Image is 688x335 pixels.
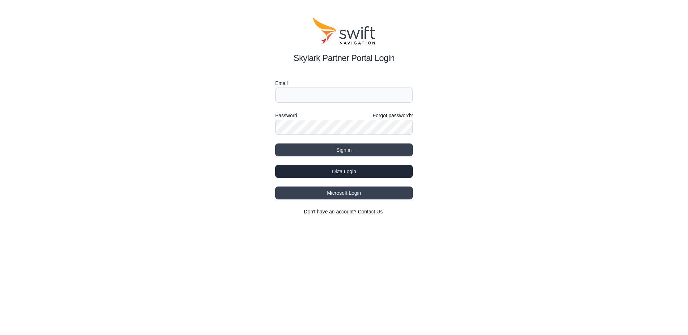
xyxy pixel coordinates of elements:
a: Contact Us [358,209,383,214]
button: Okta Login [275,165,413,178]
a: Forgot password? [373,112,413,119]
button: Sign in [275,143,413,156]
button: Microsoft Login [275,187,413,199]
h2: Skylark Partner Portal Login [275,52,413,65]
label: Email [275,79,413,88]
label: Password [275,111,297,120]
section: Don't have an account? [275,208,413,215]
